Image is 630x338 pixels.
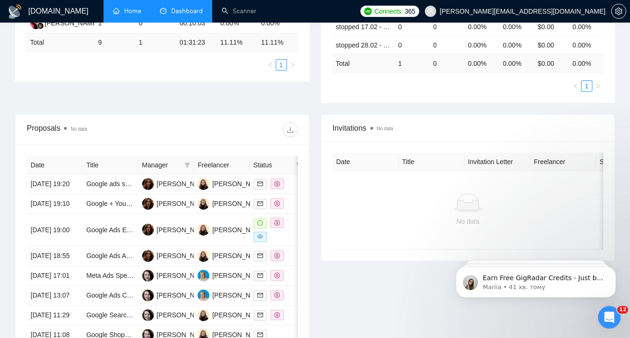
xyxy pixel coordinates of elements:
a: TB[PERSON_NAME] [198,180,266,187]
span: filter [183,158,192,172]
img: upwork-logo.png [364,8,372,15]
button: left [570,80,581,92]
span: user [427,8,434,15]
a: 1 [582,81,592,91]
td: $0.00 [534,17,569,36]
span: dollar [274,312,280,318]
div: [PERSON_NAME] [157,290,211,300]
th: Freelancer [194,156,249,174]
span: dollar [274,201,280,206]
a: IG[PERSON_NAME] [142,311,211,318]
div: [PERSON_NAME] [157,270,211,281]
span: left [573,83,578,89]
li: Previous Page [264,59,276,71]
td: 0 [429,36,464,54]
td: 1 [94,14,135,33]
div: [PERSON_NAME] [157,179,211,189]
a: TB[PERSON_NAME] [198,311,266,318]
a: homeHome [113,7,141,15]
a: setting [611,8,626,15]
td: 0.00% [569,17,604,36]
a: stopped 17.02 - Google Ads - ecommerce/AI - $500+ [336,23,490,31]
button: download [283,122,298,137]
td: [DATE] 17:01 [27,266,82,286]
th: Date [27,156,82,174]
span: dollar [274,273,280,278]
span: mail [257,292,263,298]
th: Invitation Letter [464,153,530,171]
td: 0 [394,36,429,54]
td: Meta Ads Specialist – B2B Campaigns with ACV $5k+ [82,266,138,286]
a: IK[PERSON_NAME] [142,180,211,187]
img: IK [142,224,154,236]
td: 0.00% [499,17,534,36]
a: Google ads search ads for ecommerce shopify website [86,180,247,188]
a: IG[PERSON_NAME] [142,271,211,279]
div: Proposals [27,122,162,137]
span: mail [257,273,263,278]
iframe: Intercom notifications повідомлення [442,247,630,313]
td: 11.11 % [257,33,298,52]
div: [PERSON_NAME] [157,310,211,320]
td: [DATE] 11:29 [27,306,82,325]
img: IK [142,198,154,210]
div: [PERSON_NAME] [157,251,211,261]
img: AS [198,270,209,282]
span: filter [184,162,190,168]
span: left [267,62,273,68]
img: NK [30,17,42,29]
li: Next Page [287,59,298,71]
td: 0.00 % [464,54,499,72]
img: logo [8,4,23,19]
span: download [283,126,297,134]
td: Google Ads Campaign Specialist Needed [82,286,138,306]
td: Google Ads Expert Needed for Collaboration [82,214,138,246]
img: TB [198,178,209,190]
span: mail [257,181,263,187]
td: 0.00% [464,36,499,54]
td: 0.00 % [569,54,604,72]
span: eye [257,234,263,239]
span: dollar [274,253,280,259]
td: [DATE] 19:20 [27,174,82,194]
span: dollar [274,181,280,187]
th: Freelancer [530,153,596,171]
a: IK[PERSON_NAME] [142,226,211,233]
div: [PERSON_NAME] [212,270,266,281]
span: mail [257,201,263,206]
a: Google Search Ads Specialist Needed for Digital Advertising [86,311,262,319]
td: 0 [429,17,464,36]
td: 0.00% [499,36,534,54]
img: TB [198,309,209,321]
span: mail [257,312,263,318]
td: 0.00 % [499,54,534,72]
a: IK[PERSON_NAME] [142,252,211,259]
span: No data [71,126,87,132]
td: 9 [94,33,135,52]
td: 0.00% [569,36,604,54]
a: searchScanner [222,7,256,15]
div: No data [340,216,596,227]
span: mail [257,332,263,338]
span: right [290,62,295,68]
img: TB [198,198,209,210]
span: Connects: [375,6,403,16]
div: [PERSON_NAME] [212,179,266,189]
a: NK[PERSON_NAME] [30,19,99,26]
div: [PERSON_NAME] [212,251,266,261]
td: [DATE] 13:07 [27,286,82,306]
button: setting [611,4,626,19]
li: Previous Page [570,80,581,92]
div: [PERSON_NAME] [157,225,211,235]
a: AS[PERSON_NAME] [198,271,266,279]
td: 0 [135,14,176,33]
td: Total [332,54,395,72]
td: 1 [394,54,429,72]
a: TB[PERSON_NAME] [198,199,266,207]
span: Dashboard [171,7,203,15]
td: Google + YouTube Ads specialist – B2B Campaigns with ACV $5k+ [82,194,138,214]
td: 1 [135,33,176,52]
a: stopped 28.02 - Google Ads - LeadGen/cases/hook- saved $k [336,41,516,49]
